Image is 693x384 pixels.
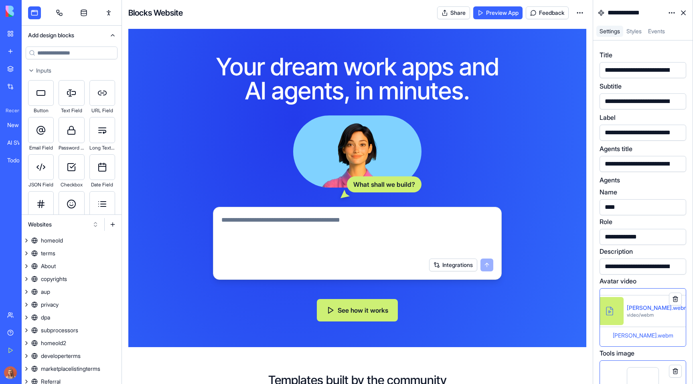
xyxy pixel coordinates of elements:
div: Checkbox [59,180,84,190]
span: Settings [600,28,620,34]
div: subprocessors [41,326,78,334]
div: homeold [41,236,63,245]
label: Agents [600,175,620,185]
button: Integrations [429,259,477,271]
div: [PERSON_NAME].webmvideo/webm[PERSON_NAME].webm [600,288,686,347]
div: privacy [41,301,59,309]
label: Subtitle [600,81,622,91]
a: About [22,260,122,273]
div: Text Field [59,106,84,115]
a: privacy [22,298,122,311]
a: developerterms [22,350,122,362]
a: marketplacelistingterms [22,362,122,375]
button: Feedback [526,6,569,19]
a: Preview App [473,6,523,19]
a: terms [22,247,122,260]
a: Settings [596,26,623,37]
button: Share [437,6,470,19]
div: AI SWOT Analysis Tool [7,139,30,147]
a: homeold [22,234,122,247]
button: Inputs [22,64,122,77]
div: About [41,262,56,270]
img: logo [6,6,55,17]
div: Email Field [28,143,54,153]
a: subprocessors [22,324,122,337]
span: Recent [2,107,19,114]
label: Tools image [600,348,634,358]
label: Label [600,113,616,122]
a: AI SWOT Analysis Tool [2,135,34,151]
a: copyrights [22,273,122,285]
div: copyrights [41,275,67,283]
span: Styles [626,28,642,34]
div: Button [28,106,54,115]
label: Role [600,217,612,226]
button: Websites [24,218,103,231]
a: aup [22,285,122,298]
img: Marina_gj5dtt.jpg [4,366,17,379]
div: Long Text Field [89,143,115,153]
div: dpa [41,313,50,321]
h4: Blocks Website [128,7,183,18]
span: Events [648,28,665,34]
a: Todo List App [2,152,34,168]
label: Description [600,247,633,256]
label: Title [600,50,612,60]
div: aup [41,288,50,296]
button: See how it works [317,299,398,321]
div: video/webm [627,312,689,318]
div: URL Field [89,106,115,115]
label: Agents title [600,144,632,154]
div: What shall we build? [347,176,421,192]
a: dpa [22,311,122,324]
label: Name [600,187,617,197]
a: Styles [623,26,645,37]
h1: Your dream work apps and AI agents, in minutes. [203,55,511,103]
div: New App [7,121,30,129]
div: JSON Field [28,180,54,190]
div: Date Field [89,180,115,190]
div: Password Field [59,143,84,153]
div: homeold2 [41,339,66,347]
span: [PERSON_NAME].webm [613,332,673,339]
div: [PERSON_NAME].webm [627,304,689,312]
div: marketplacelistingterms [41,365,100,373]
div: developerterms [41,352,81,360]
a: New App [2,117,34,133]
div: terms [41,249,55,257]
a: homeold2 [22,337,122,350]
label: Avatar video [600,276,636,286]
div: Todo List App [7,156,30,164]
a: Events [645,26,668,37]
button: Add design blocks [22,26,122,45]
